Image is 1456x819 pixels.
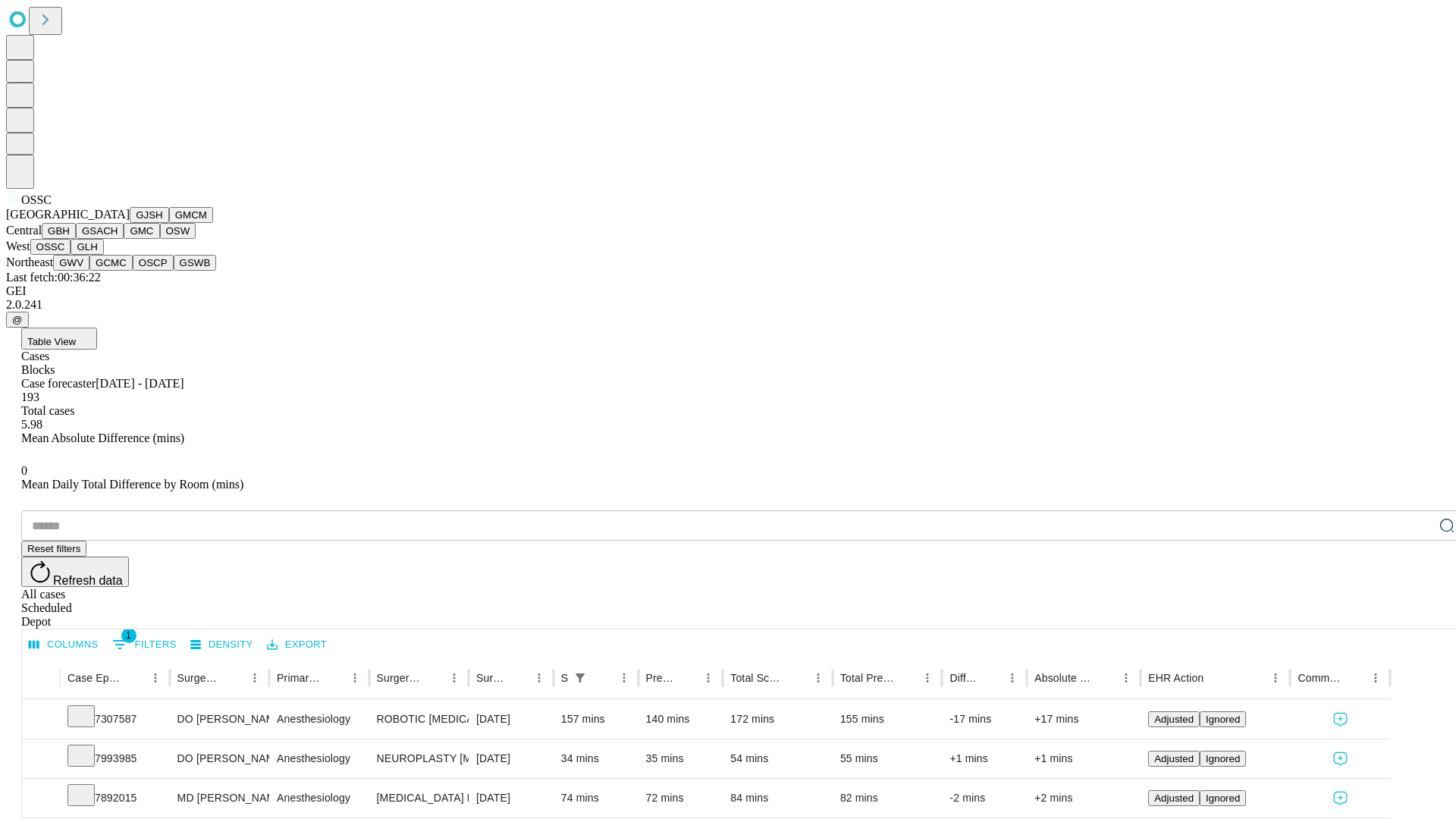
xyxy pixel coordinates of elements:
div: 72 mins [646,779,716,817]
span: Total cases [21,404,74,417]
button: GWV [53,255,89,271]
button: Sort [1344,667,1365,689]
div: +1 mins [949,739,1019,778]
span: Case forecaster [21,377,96,390]
div: 82 mins [840,779,935,817]
span: Ignored [1206,792,1240,804]
div: -2 mins [949,779,1019,817]
button: Menu [1265,667,1286,689]
div: 172 mins [730,700,825,739]
button: Menu [613,667,635,689]
button: Menu [244,667,265,689]
div: +17 mins [1034,700,1133,739]
button: Show filters [570,667,591,689]
button: Menu [1002,667,1023,689]
div: 140 mins [646,700,716,739]
div: 7892015 [67,779,162,817]
div: Case Epic Id [67,672,122,684]
button: Ignored [1200,711,1246,727]
span: OSSC [21,193,52,206]
button: GSACH [76,223,124,239]
div: Surgeon Name [177,672,221,684]
div: -17 mins [949,700,1019,739]
button: Sort [223,667,244,689]
button: Sort [592,667,613,689]
div: [DATE] [476,700,546,739]
div: Primary Service [277,672,321,684]
button: Sort [323,667,344,689]
div: Anesthesiology [277,739,361,778]
div: DO [PERSON_NAME] [PERSON_NAME] Do [177,700,262,739]
button: Expand [30,707,52,733]
span: Reset filters [27,543,80,554]
button: Show filters [108,632,180,657]
button: Menu [529,667,550,689]
button: Menu [145,667,166,689]
span: [GEOGRAPHIC_DATA] [6,208,130,221]
span: West [6,240,30,253]
button: Sort [422,667,444,689]
button: GLH [71,239,103,255]
div: [MEDICAL_DATA] PARTIAL [377,779,461,817]
div: Absolute Difference [1034,672,1093,684]
button: Sort [507,667,529,689]
button: Ignored [1200,751,1246,767]
button: Sort [1094,667,1116,689]
button: Menu [1116,667,1137,689]
button: GMCM [169,207,213,223]
button: Sort [124,667,145,689]
div: GEI [6,284,1450,298]
div: NEUROPLASTY [MEDICAL_DATA] AT [GEOGRAPHIC_DATA] [377,739,461,778]
div: 34 mins [561,739,631,778]
button: GCMC [89,255,133,271]
button: Density [187,633,257,657]
div: ROBOTIC [MEDICAL_DATA] KNEE TOTAL [377,700,461,739]
button: GBH [42,223,76,239]
span: Mean Daily Total Difference by Room (mins) [21,478,243,491]
div: 7307587 [67,700,162,739]
button: GSWB [174,255,217,271]
span: Ignored [1206,753,1240,764]
button: Expand [30,746,52,773]
div: 155 mins [840,700,935,739]
button: @ [6,312,29,328]
div: 84 mins [730,779,825,817]
div: Anesthesiology [277,779,361,817]
div: Anesthesiology [277,700,361,739]
button: OSCP [133,255,174,271]
span: Table View [27,336,76,347]
button: OSW [160,223,196,239]
div: MD [PERSON_NAME] [PERSON_NAME] Md [177,779,262,817]
div: 7993985 [67,739,162,778]
span: @ [12,314,23,325]
button: OSSC [30,239,71,255]
div: 2.0.241 [6,298,1450,312]
button: Menu [917,667,938,689]
div: EHR Action [1148,672,1203,684]
button: Sort [676,667,698,689]
button: Select columns [25,633,102,657]
button: Menu [808,667,829,689]
span: 0 [21,464,27,477]
div: Total Scheduled Duration [730,672,785,684]
button: GJSH [130,207,169,223]
button: Sort [1205,667,1226,689]
div: 157 mins [561,700,631,739]
span: Adjusted [1154,714,1194,725]
span: Last fetch: 00:36:22 [6,271,101,284]
div: Comments [1298,672,1341,684]
div: 55 mins [840,739,935,778]
button: Adjusted [1148,751,1200,767]
div: Scheduled In Room Duration [561,672,568,684]
span: Mean Absolute Difference (mins) [21,431,184,444]
div: 1 active filter [570,667,591,689]
div: 74 mins [561,779,631,817]
div: 54 mins [730,739,825,778]
span: Adjusted [1154,792,1194,804]
button: Expand [30,786,52,812]
div: DO [PERSON_NAME] [PERSON_NAME] Do [177,739,262,778]
span: Ignored [1206,714,1240,725]
div: +2 mins [1034,779,1133,817]
button: Reset filters [21,541,86,557]
button: Sort [786,667,808,689]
